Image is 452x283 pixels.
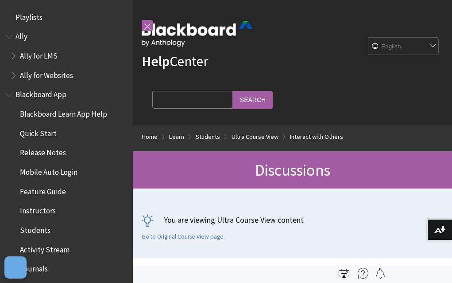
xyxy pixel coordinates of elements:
select: Site Language Selector [368,38,439,55]
span: Discussions [255,160,330,180]
img: Print [339,268,349,279]
span: Journals [20,262,48,274]
a: Interact with Others [290,131,343,142]
nav: Book outline for Playlists [5,10,127,25]
a: Students [196,131,220,142]
a: HelpCenter [142,52,208,70]
span: Blackboard App [15,87,66,99]
img: Blackboard by Anthology [142,21,252,47]
span: Instructors [20,204,56,216]
span: Students [20,223,50,235]
span: Playlists [15,10,42,22]
span: Ally for Websites [20,68,73,80]
img: Follow this page [375,268,386,279]
span: Release Notes [20,145,66,157]
button: Open Preferences [4,256,27,279]
span: Ally for LMS [20,48,58,60]
strong: Help [142,52,170,70]
span: Feature Guide [20,184,66,196]
img: More help [358,268,368,279]
span: Blackboard Learn App Help [20,106,107,118]
span: Activity Stream [20,242,70,254]
p: You are viewing Ultra Course View content [142,214,443,225]
a: Go to Original Course View page. [142,233,225,241]
span: Mobile Auto Login [20,165,77,177]
span: Ally [15,29,27,41]
input: Search [233,91,273,108]
a: Home [142,131,158,142]
span: Quick Start [20,126,57,138]
nav: Book outline for Anthology Ally Help [5,29,127,83]
a: Ultra Course View [232,131,278,142]
a: Learn [169,131,184,142]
